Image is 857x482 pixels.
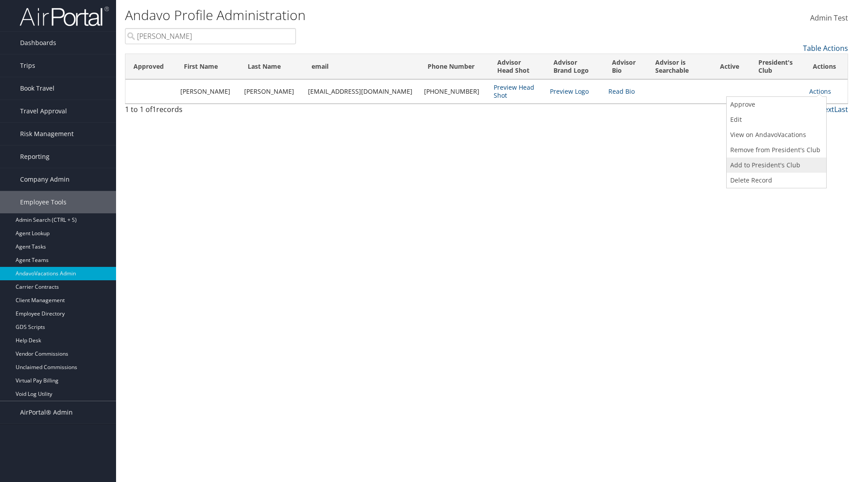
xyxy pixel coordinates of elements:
[20,123,74,145] span: Risk Management
[152,104,156,114] span: 1
[240,79,304,104] td: [PERSON_NAME]
[727,127,824,142] a: View on AndavoVacations
[125,28,296,44] input: Search
[545,54,604,79] th: Advisor Brand Logo: activate to sort column ascending
[125,54,176,79] th: Approved: activate to sort column ascending
[727,97,824,112] a: Approve
[304,79,419,104] td: [EMAIL_ADDRESS][DOMAIN_NAME]
[604,54,647,79] th: Advisor Bio: activate to sort column ascending
[20,77,54,100] span: Book Travel
[647,54,712,79] th: Advisor is Searchable: activate to sort column ascending
[750,54,805,79] th: President's Club: activate to sort column ascending
[304,54,419,79] th: email: activate to sort column ascending
[125,6,607,25] h1: Andavo Profile Administration
[489,54,545,79] th: Advisor Head Shot: activate to sort column ascending
[712,54,750,79] th: Active: activate to sort column ascending
[834,104,848,114] a: Last
[20,145,50,168] span: Reporting
[803,43,848,53] a: Table Actions
[810,13,848,23] span: Admin Test
[20,191,67,213] span: Employee Tools
[727,173,824,188] a: Delete Record
[20,401,73,424] span: AirPortal® Admin
[20,6,109,27] img: airportal-logo.png
[805,54,848,79] th: Actions
[608,87,635,96] a: Read Bio
[810,4,848,32] a: Admin Test
[420,54,489,79] th: Phone Number: activate to sort column ascending
[125,104,296,119] div: 1 to 1 of records
[727,158,824,173] a: Add to President's Club
[176,79,240,104] td: [PERSON_NAME]
[240,54,304,79] th: Last Name: activate to sort column ascending
[20,32,56,54] span: Dashboards
[20,54,35,77] span: Trips
[727,112,824,127] a: Edit
[176,54,240,79] th: First Name: activate to sort column ascending
[494,83,534,100] a: Preview Head Shot
[727,142,824,158] a: Remove from President's Club
[20,100,67,122] span: Travel Approval
[20,168,70,191] span: Company Admin
[550,87,589,96] a: Preview Logo
[809,87,831,96] a: Actions
[420,79,489,104] td: [PHONE_NUMBER]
